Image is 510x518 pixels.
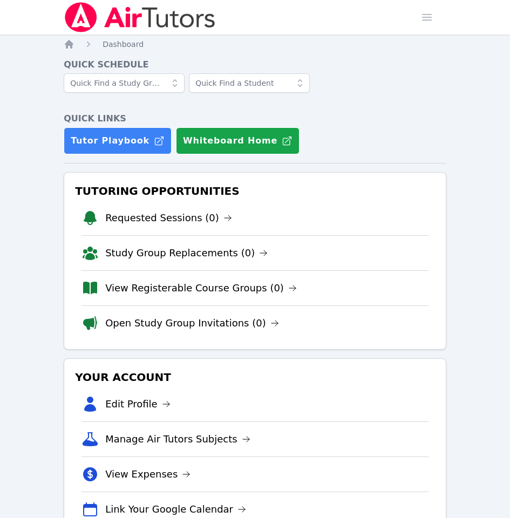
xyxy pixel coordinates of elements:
[103,40,144,49] span: Dashboard
[103,39,144,50] a: Dashboard
[105,397,171,412] a: Edit Profile
[64,39,446,50] nav: Breadcrumb
[176,127,300,154] button: Whiteboard Home
[105,432,250,447] a: Manage Air Tutors Subjects
[105,316,279,331] a: Open Study Group Invitations (0)
[105,246,268,261] a: Study Group Replacements (0)
[64,2,216,32] img: Air Tutors
[105,281,297,296] a: View Registerable Course Groups (0)
[73,367,437,387] h3: Your Account
[64,58,446,71] h4: Quick Schedule
[189,73,310,93] input: Quick Find a Student
[105,502,246,517] a: Link Your Google Calendar
[64,73,185,93] input: Quick Find a Study Group
[64,112,446,125] h4: Quick Links
[105,210,232,226] a: Requested Sessions (0)
[73,181,437,201] h3: Tutoring Opportunities
[64,127,172,154] a: Tutor Playbook
[105,467,191,482] a: View Expenses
